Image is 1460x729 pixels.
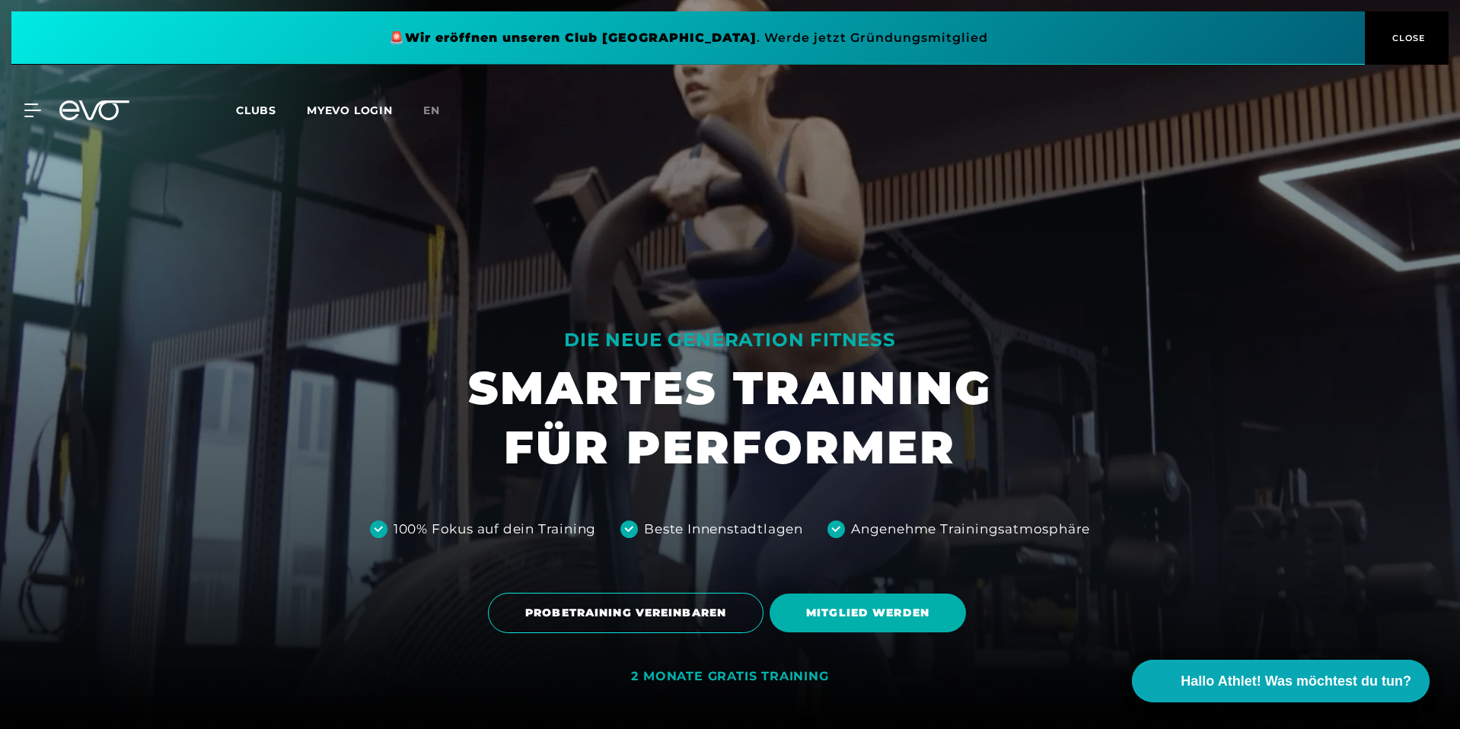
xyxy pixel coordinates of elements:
[644,520,803,540] div: Beste Innenstadtlagen
[423,102,458,119] a: en
[1365,11,1449,65] button: CLOSE
[631,669,828,685] div: 2 MONATE GRATIS TRAINING
[525,605,726,621] span: PROBETRAINING VEREINBAREN
[770,582,972,644] a: MITGLIED WERDEN
[307,103,393,117] a: MYEVO LOGIN
[236,103,276,117] span: Clubs
[394,520,596,540] div: 100% Fokus auf dein Training
[468,358,992,477] h1: SMARTES TRAINING FÜR PERFORMER
[488,581,770,645] a: PROBETRAINING VEREINBAREN
[1181,671,1411,692] span: Hallo Athlet! Was möchtest du tun?
[236,103,307,117] a: Clubs
[1132,660,1430,702] button: Hallo Athlet! Was möchtest du tun?
[1388,31,1426,45] span: CLOSE
[851,520,1090,540] div: Angenehme Trainingsatmosphäre
[806,605,929,621] span: MITGLIED WERDEN
[468,328,992,352] div: DIE NEUE GENERATION FITNESS
[423,103,440,117] span: en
